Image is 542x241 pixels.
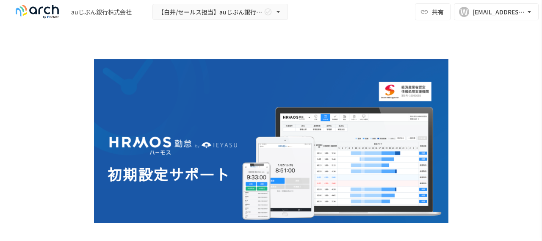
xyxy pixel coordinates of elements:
button: 共有 [415,3,451,20]
span: 【白井/セールス担当】auじぶん銀行株式会社様_初期設定サポート [158,7,262,17]
img: GdztLVQAPnGLORo409ZpmnRQckwtTrMz8aHIKJZF2AQ [94,59,448,233]
div: [EMAIL_ADDRESS][DOMAIN_NAME] [473,7,525,17]
button: W[EMAIL_ADDRESS][DOMAIN_NAME] [454,3,539,20]
div: auじぶん銀行株式会社 [71,8,132,17]
div: W [459,7,469,17]
button: 【白井/セールス担当】auじぶん銀行株式会社様_初期設定サポート [152,4,288,20]
span: 共有 [432,7,444,17]
img: logo-default@2x-9cf2c760.svg [10,5,64,19]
